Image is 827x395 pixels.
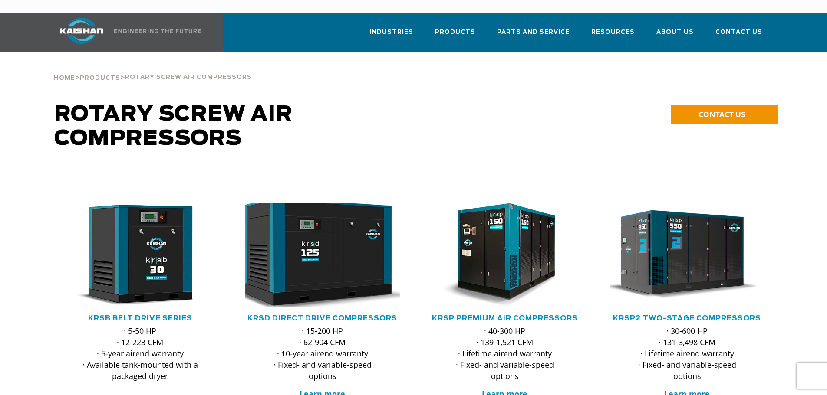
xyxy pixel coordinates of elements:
a: About Us [656,21,694,50]
a: Resources [591,21,635,50]
a: Parts and Service [497,21,570,50]
img: kaishan logo [49,18,114,44]
span: About Us [656,27,694,37]
a: KRSP2 Two-Stage Compressors [613,315,761,322]
p: · 15-200 HP · 62-904 CFM · 10-year airend warranty · Fixed- and variable-speed options [263,325,382,382]
div: krsp350 [610,203,764,307]
div: krsd125 [245,203,400,307]
a: CONTACT US [671,105,778,124]
span: CONTACT US [699,109,745,119]
img: Engineering the future [114,29,201,33]
span: Home [54,75,75,81]
span: Products [435,27,475,37]
div: > > [54,52,252,85]
span: Rotary Screw Air Compressors [125,75,252,80]
span: Industries [369,27,413,37]
a: KRSP Premium Air Compressors [432,315,578,322]
div: krsp150 [428,203,582,307]
a: Products [80,74,120,82]
span: Resources [591,27,635,37]
a: Contact Us [715,21,762,50]
img: krsb30 [56,203,211,307]
a: Home [54,74,75,82]
span: Parts and Service [497,27,570,37]
span: Contact Us [715,27,762,37]
p: · 30-600 HP · 131-3,498 CFM · Lifetime airend warranty · Fixed- and variable-speed options [627,325,747,382]
a: KRSD Direct Drive Compressors [247,315,397,322]
span: Rotary Screw Air Compressors [54,104,293,149]
img: krsp150 [421,203,576,307]
a: KRSB Belt Drive Series [88,315,192,322]
span: Products [80,75,120,81]
a: Industries [369,21,413,50]
p: · 40-300 HP · 139-1,521 CFM · Lifetime airend warranty · Fixed- and variable-speed options [445,325,565,382]
img: krsd125 [231,198,401,312]
div: krsb30 [63,203,217,307]
img: krsp350 [603,203,758,307]
a: Products [435,21,475,50]
a: Kaishan USA [49,13,203,52]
